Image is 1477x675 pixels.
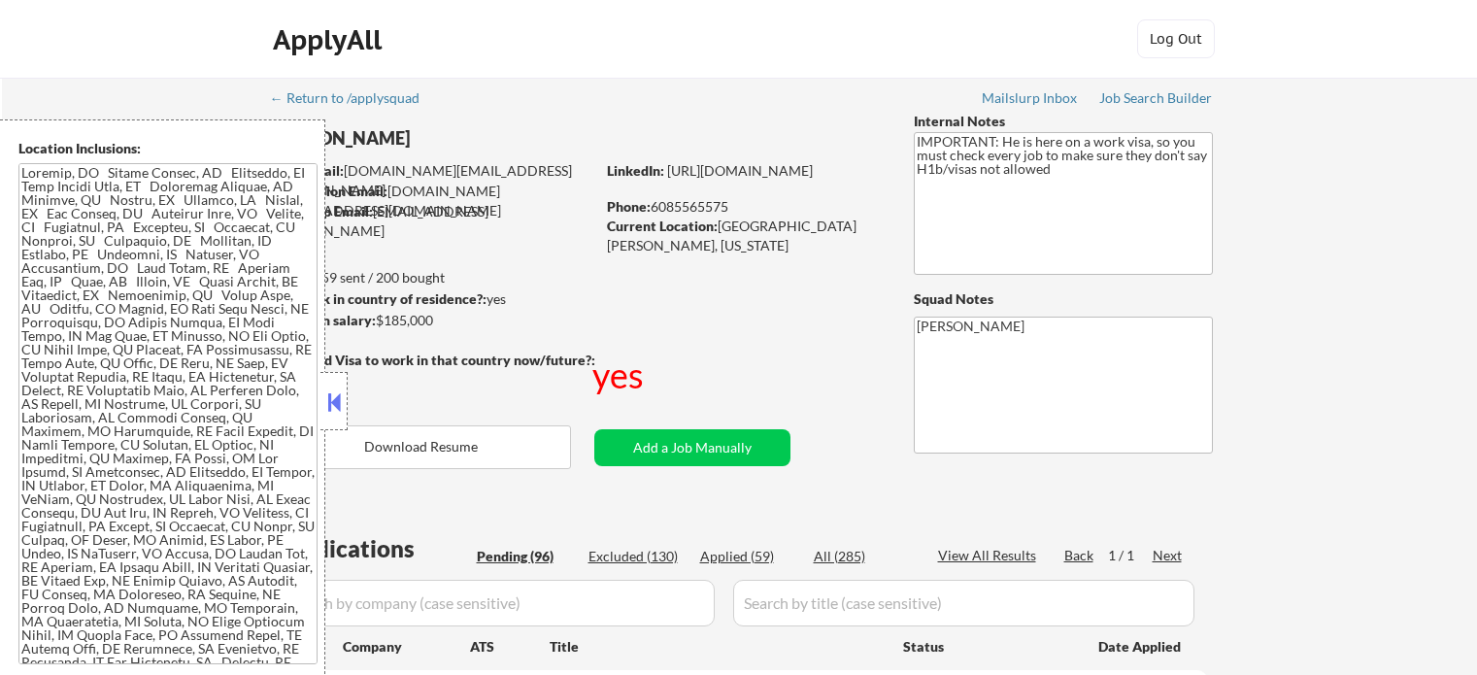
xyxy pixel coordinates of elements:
div: ← Return to /applysquad [270,91,438,105]
div: Next [1153,546,1184,565]
div: Applied (59) [700,547,797,566]
div: Status [903,628,1070,663]
div: yes [592,351,648,399]
div: 59 sent / 200 bought [271,268,594,287]
div: Job Search Builder [1099,91,1213,105]
strong: Will need Visa to work in that country now/future?: [272,352,595,368]
strong: Can work in country of residence?: [271,290,487,307]
div: ATS [470,637,550,657]
div: Squad Notes [914,289,1213,309]
button: Download Resume [272,425,571,469]
div: Excluded (130) [588,547,686,566]
div: View All Results [938,546,1042,565]
div: [GEOGRAPHIC_DATA][PERSON_NAME], [US_STATE] [607,217,882,254]
div: [PERSON_NAME] [272,126,671,151]
div: yes [271,289,588,309]
div: Mailslurp Inbox [982,91,1079,105]
div: Location Inclusions: [18,139,318,158]
strong: LinkedIn: [607,162,664,179]
div: Date Applied [1098,637,1184,657]
div: Applications [278,537,470,560]
input: Search by company (case sensitive) [278,580,715,626]
div: [DOMAIN_NAME][EMAIL_ADDRESS][DOMAIN_NAME] [273,182,594,219]
div: [EMAIL_ADDRESS][DOMAIN_NAME] [272,202,594,240]
button: Log Out [1137,19,1215,58]
a: Job Search Builder [1099,90,1213,110]
div: Title [550,637,885,657]
a: Mailslurp Inbox [982,90,1079,110]
div: $185,000 [271,311,594,330]
strong: Phone: [607,198,651,215]
a: ← Return to /applysquad [270,90,438,110]
div: 1 / 1 [1108,546,1153,565]
div: Back [1064,546,1095,565]
div: Pending (96) [477,547,574,566]
div: 6085565575 [607,197,882,217]
div: All (285) [814,547,911,566]
div: ApplyAll [273,23,387,56]
button: Add a Job Manually [594,429,790,466]
div: Internal Notes [914,112,1213,131]
input: Search by title (case sensitive) [733,580,1194,626]
div: Company [343,637,470,657]
strong: Current Location: [607,218,718,234]
a: [URL][DOMAIN_NAME] [667,162,813,179]
div: [DOMAIN_NAME][EMAIL_ADDRESS][DOMAIN_NAME] [273,161,594,199]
